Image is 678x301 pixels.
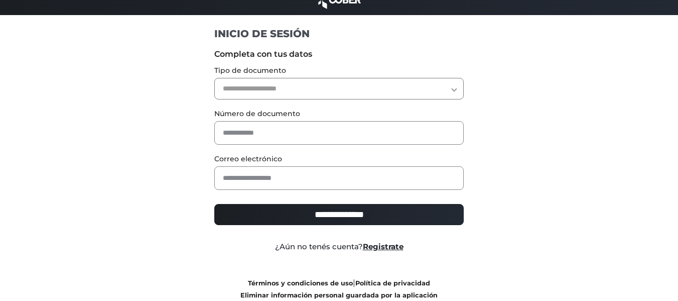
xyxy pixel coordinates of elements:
[214,27,464,40] h1: INICIO DE SESIÓN
[240,291,438,299] a: Eliminar información personal guardada por la aplicación
[214,109,464,119] label: Número de documento
[214,48,464,60] label: Completa con tus datos
[355,279,430,287] a: Política de privacidad
[207,241,471,253] div: ¿Aún no tenés cuenta?
[214,154,464,164] label: Correo electrónico
[214,65,464,76] label: Tipo de documento
[207,277,471,301] div: |
[248,279,353,287] a: Términos y condiciones de uso
[363,242,403,251] a: Registrate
